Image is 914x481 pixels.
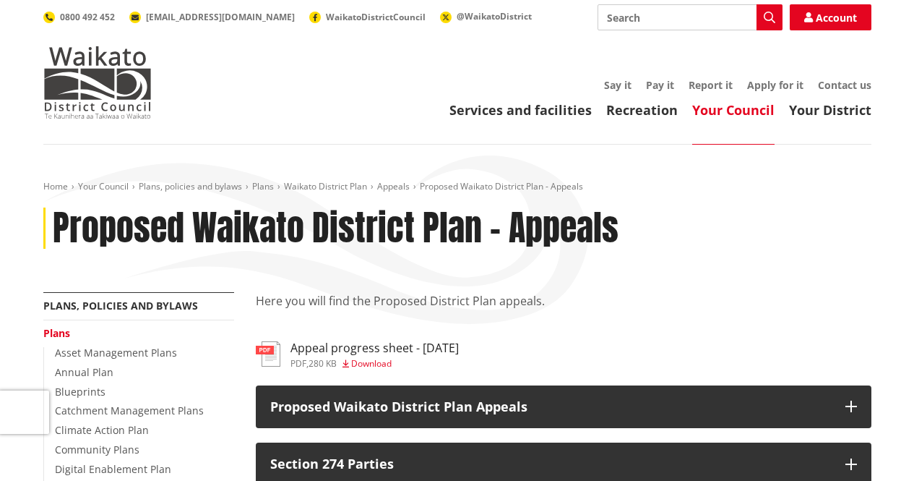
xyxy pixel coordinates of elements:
[139,180,242,192] a: Plans, policies and bylaws
[692,101,775,119] a: Your Council
[55,365,113,379] a: Annual Plan
[646,78,674,92] a: Pay it
[256,292,871,327] p: Here you will find the Proposed District Plan appeals.
[256,341,280,367] img: document-pdf.svg
[420,180,583,192] span: Proposed Waikato District Plan - Appeals
[604,78,631,92] a: Say it
[351,357,392,370] span: Download
[129,11,295,23] a: [EMAIL_ADDRESS][DOMAIN_NAME]
[789,101,871,119] a: Your District
[78,180,129,192] a: Your Council
[270,400,831,414] p: Proposed Waikato District Plan Appeals
[377,180,410,192] a: Appeals
[818,78,871,92] a: Contact us
[689,78,733,92] a: Report it
[55,404,204,417] a: Catchment Management Plans
[290,341,459,355] h3: Appeal progress sheet - [DATE]
[309,357,337,370] span: 280 KB
[55,423,149,437] a: Climate Action Plan
[326,11,426,23] span: WaikatoDistrictCouncil
[457,10,532,22] span: @WaikatoDistrict
[606,101,678,119] a: Recreation
[256,341,459,367] a: Appeal progress sheet - [DATE] pdf,280 KB Download
[790,4,871,30] a: Account
[43,180,68,192] a: Home
[598,4,782,30] input: Search input
[290,357,306,370] span: pdf
[43,46,152,119] img: Waikato District Council - Te Kaunihera aa Takiwaa o Waikato
[55,385,105,399] a: Blueprints
[55,462,171,476] a: Digital Enablement Plan
[284,180,367,192] a: Waikato District Plan
[43,299,198,312] a: Plans, policies and bylaws
[146,11,295,23] span: [EMAIL_ADDRESS][DOMAIN_NAME]
[55,443,139,456] a: Community Plans
[449,101,592,119] a: Services and facilities
[747,78,803,92] a: Apply for it
[256,386,871,429] button: Proposed Waikato District Plan Appeals
[43,181,871,193] nav: breadcrumb
[60,11,115,23] span: 0800 492 452
[290,359,459,368] div: ,
[43,326,70,340] a: Plans
[55,346,177,359] a: Asset Management Plans
[43,11,115,23] a: 0800 492 452
[270,457,831,472] p: Section 274 Parties
[440,10,532,22] a: @WaikatoDistrict
[252,180,274,192] a: Plans
[309,11,426,23] a: WaikatoDistrictCouncil
[53,208,618,250] h1: Proposed Waikato District Plan - Appeals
